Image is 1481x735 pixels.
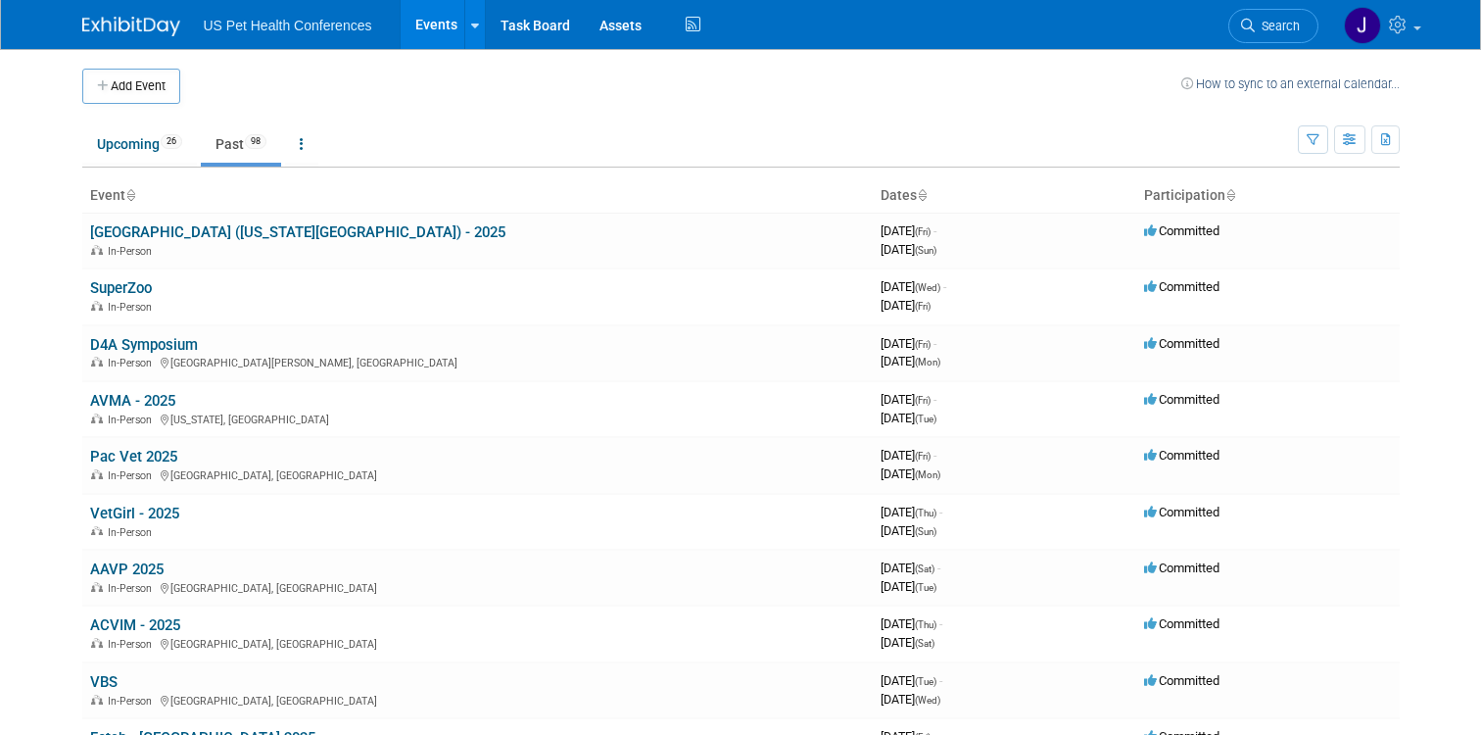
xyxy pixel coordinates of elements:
[943,279,946,294] span: -
[108,582,158,595] span: In-Person
[915,526,936,537] span: (Sun)
[1144,448,1219,463] span: Committed
[1344,7,1381,44] img: Jessica Ocampo
[915,451,931,462] span: (Fri)
[90,354,865,369] div: [GEOGRAPHIC_DATA][PERSON_NAME], [GEOGRAPHIC_DATA]
[1144,336,1219,351] span: Committed
[915,226,931,237] span: (Fri)
[108,357,158,369] span: In-Person
[915,619,936,630] span: (Thu)
[1144,279,1219,294] span: Committed
[90,336,198,354] a: D4A Symposium
[933,336,936,351] span: -
[90,579,865,595] div: [GEOGRAPHIC_DATA], [GEOGRAPHIC_DATA]
[90,616,180,634] a: ACVIM - 2025
[90,223,505,241] a: [GEOGRAPHIC_DATA] ([US_STATE][GEOGRAPHIC_DATA]) - 2025
[881,298,931,313] span: [DATE]
[1144,223,1219,238] span: Committed
[90,411,865,426] div: [US_STATE], [GEOGRAPHIC_DATA]
[90,673,118,691] a: VBS
[1228,9,1318,43] a: Search
[1144,616,1219,631] span: Committed
[90,448,177,465] a: Pac Vet 2025
[939,616,942,631] span: -
[933,223,936,238] span: -
[881,279,946,294] span: [DATE]
[1144,505,1219,519] span: Committed
[881,223,936,238] span: [DATE]
[881,692,940,707] span: [DATE]
[939,505,942,519] span: -
[917,187,927,203] a: Sort by Start Date
[90,392,175,410] a: AVMA - 2025
[1255,19,1300,33] span: Search
[91,638,103,648] img: In-Person Event
[915,563,934,574] span: (Sat)
[108,301,158,314] span: In-Person
[1136,179,1400,213] th: Participation
[91,469,103,479] img: In-Person Event
[108,526,158,539] span: In-Person
[91,695,103,705] img: In-Person Event
[91,245,103,255] img: In-Person Event
[881,635,934,650] span: [DATE]
[82,179,873,213] th: Event
[1144,561,1219,575] span: Committed
[915,414,936,424] span: (Tue)
[915,695,940,706] span: (Wed)
[91,357,103,367] img: In-Person Event
[91,414,103,423] img: In-Person Event
[90,505,179,522] a: VetGirl - 2025
[90,466,865,482] div: [GEOGRAPHIC_DATA], [GEOGRAPHIC_DATA]
[82,125,197,163] a: Upcoming26
[939,673,942,688] span: -
[881,673,942,688] span: [DATE]
[881,466,940,481] span: [DATE]
[108,638,158,651] span: In-Person
[915,301,931,312] span: (Fri)
[881,616,942,631] span: [DATE]
[915,582,936,593] span: (Tue)
[201,125,281,163] a: Past98
[915,469,940,480] span: (Mon)
[915,282,940,293] span: (Wed)
[933,448,936,463] span: -
[108,414,158,426] span: In-Person
[881,561,940,575] span: [DATE]
[245,134,266,149] span: 98
[91,526,103,536] img: In-Person Event
[915,357,940,367] span: (Mon)
[90,692,865,708] div: [GEOGRAPHIC_DATA], [GEOGRAPHIC_DATA]
[108,245,158,258] span: In-Person
[881,579,936,594] span: [DATE]
[915,245,936,256] span: (Sun)
[108,695,158,708] span: In-Person
[933,392,936,407] span: -
[1144,392,1219,407] span: Committed
[881,354,940,368] span: [DATE]
[915,508,936,518] span: (Thu)
[204,18,372,33] span: US Pet Health Conferences
[91,301,103,311] img: In-Person Event
[881,336,936,351] span: [DATE]
[915,676,936,687] span: (Tue)
[881,392,936,407] span: [DATE]
[881,242,936,257] span: [DATE]
[91,582,103,592] img: In-Person Event
[82,17,180,36] img: ExhibitDay
[937,561,940,575] span: -
[125,187,135,203] a: Sort by Event Name
[90,279,152,297] a: SuperZoo
[881,411,936,425] span: [DATE]
[1225,187,1235,203] a: Sort by Participation Type
[881,448,936,463] span: [DATE]
[82,69,180,104] button: Add Event
[873,179,1136,213] th: Dates
[161,134,182,149] span: 26
[1144,673,1219,688] span: Committed
[915,339,931,350] span: (Fri)
[90,561,164,578] a: AAVP 2025
[108,469,158,482] span: In-Person
[915,395,931,406] span: (Fri)
[881,523,936,538] span: [DATE]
